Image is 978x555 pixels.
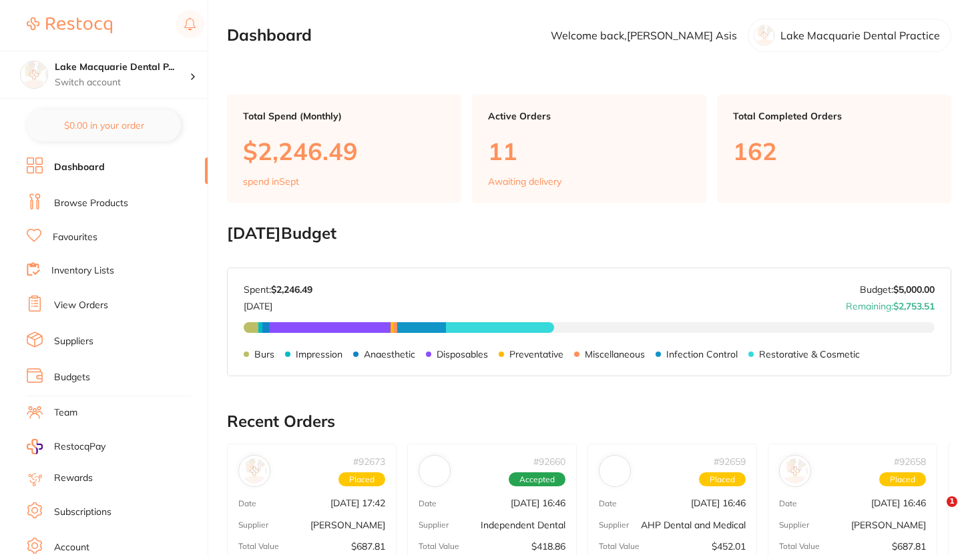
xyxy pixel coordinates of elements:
[243,111,445,121] p: Total Spend (Monthly)
[54,541,89,554] a: Account
[533,456,565,467] p: # 92660
[641,520,746,530] p: AHP Dental and Medical
[780,29,940,41] p: Lake Macquarie Dental Practice
[779,520,809,530] p: Supplier
[893,300,935,312] strong: $2,753.51
[227,412,951,431] h2: Recent Orders
[782,458,808,484] img: Henry Schein Halas
[296,349,342,360] p: Impression
[54,506,111,519] a: Subscriptions
[437,349,488,360] p: Disposables
[244,296,312,312] p: [DATE]
[509,472,565,487] span: Accepted
[242,458,267,484] img: Henry Schein Halas
[860,284,935,295] p: Budget:
[419,542,459,551] p: Total Value
[599,542,640,551] p: Total Value
[54,161,105,174] a: Dashboard
[699,472,746,487] span: Placed
[238,499,256,508] p: Date
[585,349,645,360] p: Miscellaneous
[27,17,112,33] img: Restocq Logo
[919,496,951,528] iframe: Intercom live chat
[55,61,190,74] h4: Lake Macquarie Dental Practice
[54,440,105,454] span: RestocqPay
[531,541,565,552] p: $418.86
[227,26,312,45] h2: Dashboard
[893,284,935,296] strong: $5,000.00
[422,458,447,484] img: Independent Dental
[54,406,77,420] a: Team
[338,472,385,487] span: Placed
[779,542,820,551] p: Total Value
[759,349,860,360] p: Restorative & Cosmetic
[353,456,385,467] p: # 92673
[27,10,112,41] a: Restocq Logo
[27,439,43,454] img: RestocqPay
[53,231,97,244] a: Favourites
[779,499,797,508] p: Date
[21,61,47,88] img: Lake Macquarie Dental Practice
[419,499,437,508] p: Date
[54,335,93,348] a: Suppliers
[271,284,312,296] strong: $2,246.49
[227,224,951,243] h2: [DATE] Budget
[599,499,617,508] p: Date
[27,439,105,454] a: RestocqPay
[310,520,385,530] p: [PERSON_NAME]
[691,498,746,508] p: [DATE] 16:46
[488,176,561,187] p: Awaiting delivery
[947,496,957,507] span: 1
[54,299,108,312] a: View Orders
[238,542,279,551] p: Total Value
[55,76,190,89] p: Switch account
[717,95,951,203] a: Total Completed Orders162
[54,472,93,485] a: Rewards
[254,349,274,360] p: Burs
[712,541,746,552] p: $452.01
[488,137,690,165] p: 11
[871,498,926,508] p: [DATE] 16:46
[54,371,90,384] a: Budgets
[243,137,445,165] p: $2,246.49
[892,541,926,552] p: $687.81
[599,520,629,530] p: Supplier
[488,111,690,121] p: Active Orders
[733,111,935,121] p: Total Completed Orders
[364,349,415,360] p: Anaesthetic
[227,95,461,203] a: Total Spend (Monthly)$2,246.49spend inSept
[846,296,935,312] p: Remaining:
[243,176,299,187] p: spend in Sept
[894,456,926,467] p: # 92658
[551,29,737,41] p: Welcome back, [PERSON_NAME] Asis
[481,520,565,530] p: Independent Dental
[851,520,926,530] p: [PERSON_NAME]
[351,541,385,552] p: $687.81
[244,284,312,295] p: Spent:
[27,109,181,141] button: $0.00 in your order
[666,349,738,360] p: Infection Control
[51,264,114,277] a: Inventory Lists
[330,498,385,508] p: [DATE] 17:42
[238,520,268,530] p: Supplier
[419,520,449,530] p: Supplier
[733,137,935,165] p: 162
[602,458,628,484] img: AHP Dental and Medical
[509,349,563,360] p: Preventative
[879,472,926,487] span: Placed
[714,456,746,467] p: # 92659
[54,197,128,210] a: Browse Products
[511,498,565,508] p: [DATE] 16:46
[472,95,706,203] a: Active Orders11Awaiting delivery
